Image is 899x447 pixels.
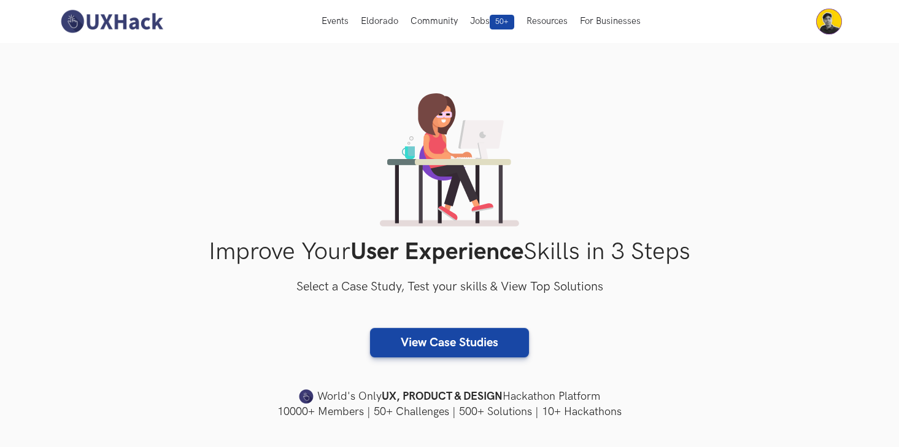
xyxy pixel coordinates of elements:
img: Your profile pic [816,9,842,34]
h1: Improve Your Skills in 3 Steps [57,238,843,266]
img: uxhack-favicon-image.png [299,389,314,405]
strong: User Experience [350,238,523,266]
a: View Case Studies [370,328,529,357]
img: UXHack-logo.png [57,9,166,34]
span: 50+ [490,15,514,29]
h3: Select a Case Study, Test your skills & View Top Solutions [57,278,843,297]
img: lady working on laptop [380,93,519,227]
h4: 10000+ Members | 50+ Challenges | 500+ Solutions | 10+ Hackathons [57,404,843,419]
h4: World's Only Hackathon Platform [57,388,843,405]
strong: UX, PRODUCT & DESIGN [382,388,503,405]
